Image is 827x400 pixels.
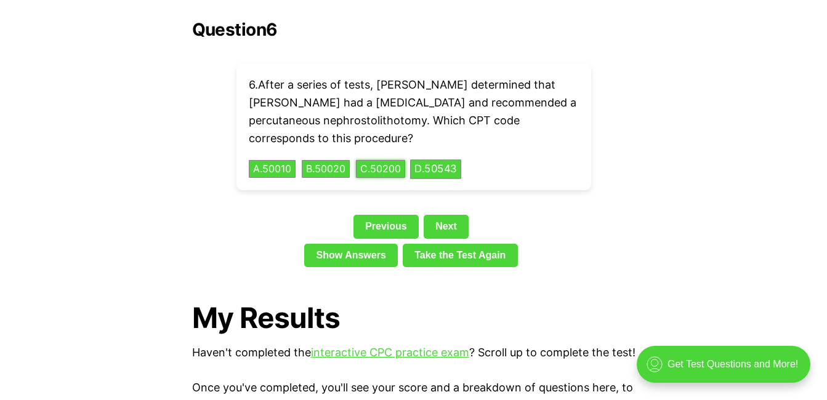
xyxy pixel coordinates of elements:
p: Haven't completed the ? Scroll up to complete the test! [192,344,635,362]
button: D.50543 [410,159,461,178]
button: A.50010 [249,160,296,178]
button: B.50020 [302,160,350,178]
a: Take the Test Again [403,244,518,267]
iframe: portal-trigger [626,340,827,400]
a: interactive CPC practice exam [311,346,469,359]
button: C.50200 [356,160,405,178]
a: Next [424,215,469,238]
a: Show Answers [304,244,398,267]
a: Previous [353,215,419,238]
h1: My Results [192,302,635,334]
p: 6 . After a series of tests, [PERSON_NAME] determined that [PERSON_NAME] had a [MEDICAL_DATA] and... [249,76,579,147]
h2: Question 6 [192,20,635,39]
